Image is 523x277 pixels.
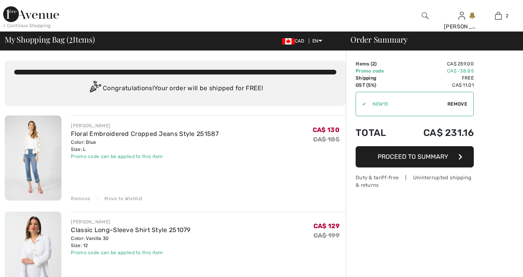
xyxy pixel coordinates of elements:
td: Shipping [356,74,400,82]
a: Classic Long-Sleeve Shirt Style 251079 [71,226,190,234]
img: 1ère Avenue [3,6,59,22]
div: Order Summary [341,35,518,43]
span: My Shopping Bag ( Items) [5,35,95,43]
td: CA$ -38.85 [400,67,474,74]
input: Promo code [366,92,447,116]
div: Promo code can be applied to this item [71,249,190,256]
div: Color: Blue Size: L [71,139,219,153]
span: Remove [447,100,467,108]
div: Duty & tariff-free | Uninterrupted shipping & returns [356,174,474,189]
img: Canadian Dollar [282,38,295,45]
div: < Continue Shopping [3,22,51,29]
s: CA$ 185 [313,136,339,143]
div: [PERSON_NAME] [444,22,480,31]
s: CA$ 199 [313,232,339,239]
a: Sign In [458,12,465,19]
img: Congratulation2.svg [87,81,103,97]
div: ✔ [356,100,366,108]
td: Total [356,119,400,146]
div: Promo code can be applied to this item [71,153,219,160]
a: Floral Embroidered Cropped Jeans Style 251587 [71,130,219,138]
span: CA$ 129 [313,222,339,230]
span: Proceed to Summary [378,153,448,160]
div: Congratulations! Your order will be shipped for FREE! [14,81,336,97]
span: 2 [506,12,508,19]
div: Move to Wishlist [98,195,143,202]
a: 2 [480,11,516,20]
img: My Bag [495,11,502,20]
span: EN [312,38,322,44]
td: CA$ 231.16 [400,119,474,146]
td: CA$ 11.01 [400,82,474,89]
td: GST (5%) [356,82,400,89]
span: 2 [372,61,375,67]
span: CA$ 130 [313,126,339,134]
img: My Info [458,11,465,20]
span: CAD [282,38,308,44]
div: Remove [71,195,90,202]
span: 2 [69,33,73,44]
td: CA$ 259.00 [400,60,474,67]
img: Floral Embroidered Cropped Jeans Style 251587 [5,115,61,201]
button: Proceed to Summary [356,146,474,167]
div: [PERSON_NAME] [71,122,219,129]
td: Free [400,74,474,82]
div: Color: Vanilla 30 Size: 12 [71,235,190,249]
td: Promo code [356,67,400,74]
img: search the website [422,11,428,20]
div: [PERSON_NAME] [71,218,190,225]
td: Items ( ) [356,60,400,67]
